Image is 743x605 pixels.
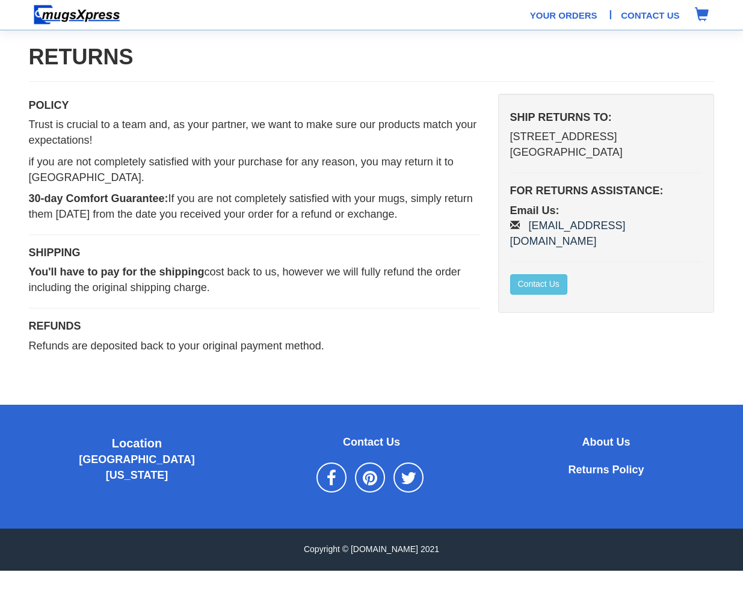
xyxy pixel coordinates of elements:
[609,7,612,22] span: |
[530,9,597,22] a: Your Orders
[29,117,480,148] p: Trust is crucial to a team and, as your partner, we want to make sure our products match your exp...
[29,321,480,333] h4: Refunds
[79,453,194,481] b: [GEOGRAPHIC_DATA] [US_STATE]
[343,436,400,448] b: Contact Us
[510,274,567,295] a: Contact Us
[29,191,480,222] p: If you are not completely satisfied with your mugs, simply return them [DATE] from the date you r...
[621,9,679,22] a: Contact Us
[29,155,480,185] p: if you are not completely satisfied with your purchase for any reason, you may return it to [GEOG...
[568,464,644,476] b: Returns Policy
[29,266,205,278] b: You'll have to pay for the shipping
[510,129,703,160] p: [STREET_ADDRESS] [GEOGRAPHIC_DATA]
[510,204,560,217] b: Email Us:
[29,192,168,204] b: 30-day Comfort Guarantee:
[112,437,162,450] b: Location
[582,438,630,447] a: About Us
[29,265,480,295] p: cost back to us, however we will fully refund the order including the original shipping charge.
[20,544,724,556] div: Copyright © [DOMAIN_NAME] 2021
[29,247,480,259] h4: Shipping
[29,9,125,19] a: Home
[29,339,480,354] p: Refunds are deposited back to your original payment method.
[29,100,480,112] h4: POLICY
[343,438,400,447] a: Contact Us
[582,436,630,448] b: About Us
[510,220,626,247] a: [EMAIL_ADDRESS][DOMAIN_NAME]
[510,185,703,197] h4: FOR RETURNS ASSISTANCE:
[510,112,703,124] h4: SHIP RETURNS TO:
[568,465,644,475] a: Returns Policy
[29,45,715,69] h1: Returns
[33,4,121,25] img: mugsexpress logo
